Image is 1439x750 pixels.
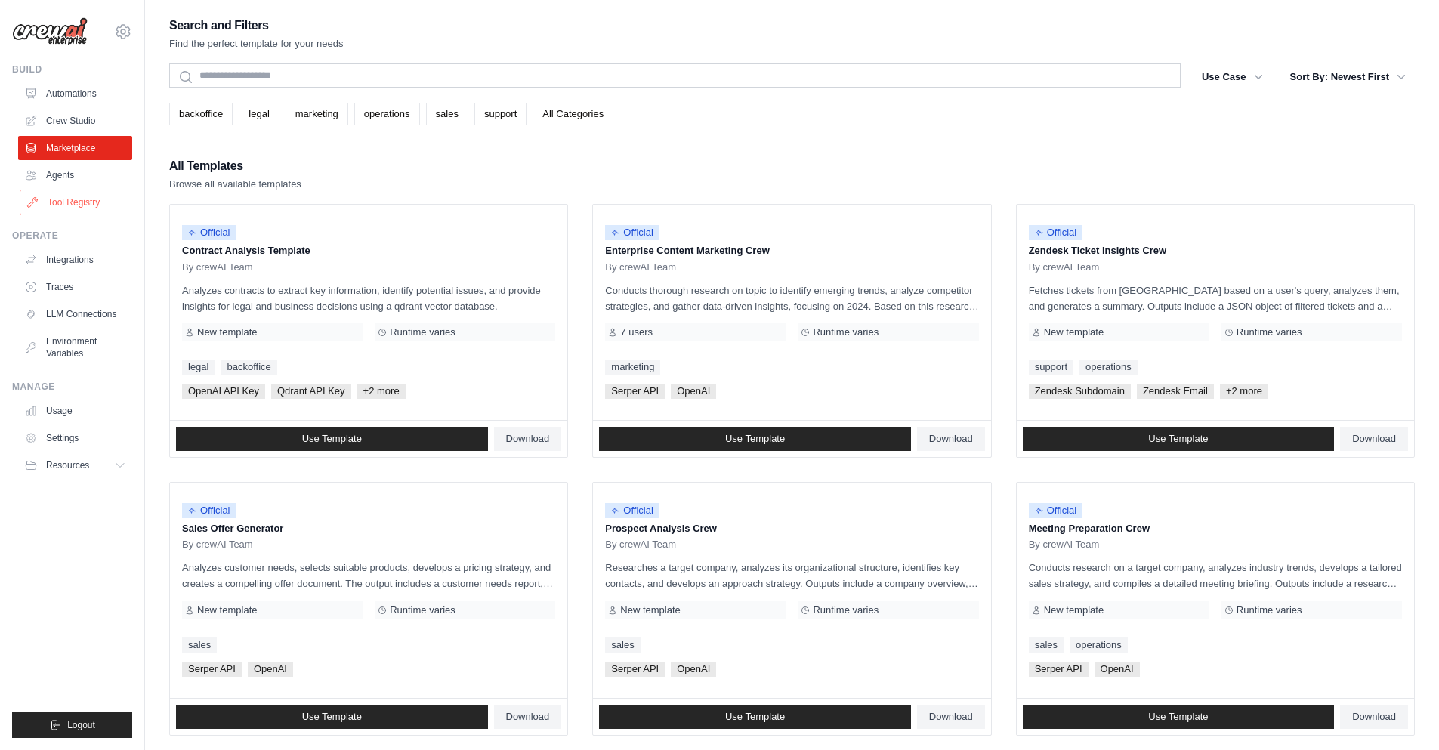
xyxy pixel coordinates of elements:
[12,17,88,46] img: Logo
[494,705,562,729] a: Download
[169,103,233,125] a: backoffice
[671,662,716,677] span: OpenAI
[182,225,236,240] span: Official
[1029,560,1402,591] p: Conducts research on a target company, analyzes industry trends, develops a tailored sales strate...
[725,711,785,723] span: Use Template
[599,427,911,451] a: Use Template
[1029,282,1402,314] p: Fetches tickets from [GEOGRAPHIC_DATA] based on a user's query, analyzes them, and generates a su...
[390,604,455,616] span: Runtime varies
[182,261,253,273] span: By crewAI Team
[426,103,468,125] a: sales
[605,282,978,314] p: Conducts thorough research on topic to identify emerging trends, analyze competitor strategies, a...
[182,243,555,258] p: Contract Analysis Template
[12,712,132,738] button: Logout
[599,705,911,729] a: Use Template
[1340,705,1408,729] a: Download
[605,261,676,273] span: By crewAI Team
[1137,384,1214,399] span: Zendesk Email
[1023,427,1335,451] a: Use Template
[605,225,659,240] span: Official
[1023,705,1335,729] a: Use Template
[605,662,665,677] span: Serper API
[1352,433,1396,445] span: Download
[813,326,879,338] span: Runtime varies
[1193,63,1272,91] button: Use Case
[494,427,562,451] a: Download
[1029,503,1083,518] span: Official
[12,230,132,242] div: Operate
[18,275,132,299] a: Traces
[248,662,293,677] span: OpenAI
[1044,604,1104,616] span: New template
[605,384,665,399] span: Serper API
[1029,243,1402,258] p: Zendesk Ticket Insights Crew
[46,459,89,471] span: Resources
[169,177,301,192] p: Browse all available templates
[182,662,242,677] span: Serper API
[929,711,973,723] span: Download
[302,433,362,445] span: Use Template
[605,637,640,653] a: sales
[18,426,132,450] a: Settings
[474,103,527,125] a: support
[1029,637,1064,653] a: sales
[813,604,879,616] span: Runtime varies
[20,190,134,215] a: Tool Registry
[1281,63,1415,91] button: Sort By: Newest First
[1029,225,1083,240] span: Official
[1029,662,1089,677] span: Serper API
[197,326,257,338] span: New template
[1352,711,1396,723] span: Download
[182,637,217,653] a: sales
[1220,384,1268,399] span: +2 more
[725,433,785,445] span: Use Template
[18,136,132,160] a: Marketplace
[506,433,550,445] span: Download
[1148,433,1208,445] span: Use Template
[533,103,613,125] a: All Categories
[182,521,555,536] p: Sales Offer Generator
[357,384,406,399] span: +2 more
[182,360,215,375] a: legal
[176,705,488,729] a: Use Template
[1237,604,1302,616] span: Runtime varies
[221,360,276,375] a: backoffice
[182,384,265,399] span: OpenAI API Key
[671,384,716,399] span: OpenAI
[302,711,362,723] span: Use Template
[169,36,344,51] p: Find the perfect template for your needs
[182,282,555,314] p: Analyzes contracts to extract key information, identify potential issues, and provide insights fo...
[18,329,132,366] a: Environment Variables
[917,705,985,729] a: Download
[18,109,132,133] a: Crew Studio
[18,399,132,423] a: Usage
[605,521,978,536] p: Prospect Analysis Crew
[929,433,973,445] span: Download
[390,326,455,338] span: Runtime varies
[197,604,257,616] span: New template
[1079,360,1138,375] a: operations
[286,103,348,125] a: marketing
[169,15,344,36] h2: Search and Filters
[18,453,132,477] button: Resources
[1340,427,1408,451] a: Download
[620,326,653,338] span: 7 users
[1029,261,1100,273] span: By crewAI Team
[1148,711,1208,723] span: Use Template
[1029,539,1100,551] span: By crewAI Team
[605,360,660,375] a: marketing
[182,539,253,551] span: By crewAI Team
[605,560,978,591] p: Researches a target company, analyzes its organizational structure, identifies key contacts, and ...
[18,82,132,106] a: Automations
[67,719,95,731] span: Logout
[169,156,301,177] h2: All Templates
[506,711,550,723] span: Download
[1029,384,1131,399] span: Zendesk Subdomain
[620,604,680,616] span: New template
[182,560,555,591] p: Analyzes customer needs, selects suitable products, develops a pricing strategy, and creates a co...
[12,381,132,393] div: Manage
[176,427,488,451] a: Use Template
[1029,360,1073,375] a: support
[605,243,978,258] p: Enterprise Content Marketing Crew
[1070,637,1128,653] a: operations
